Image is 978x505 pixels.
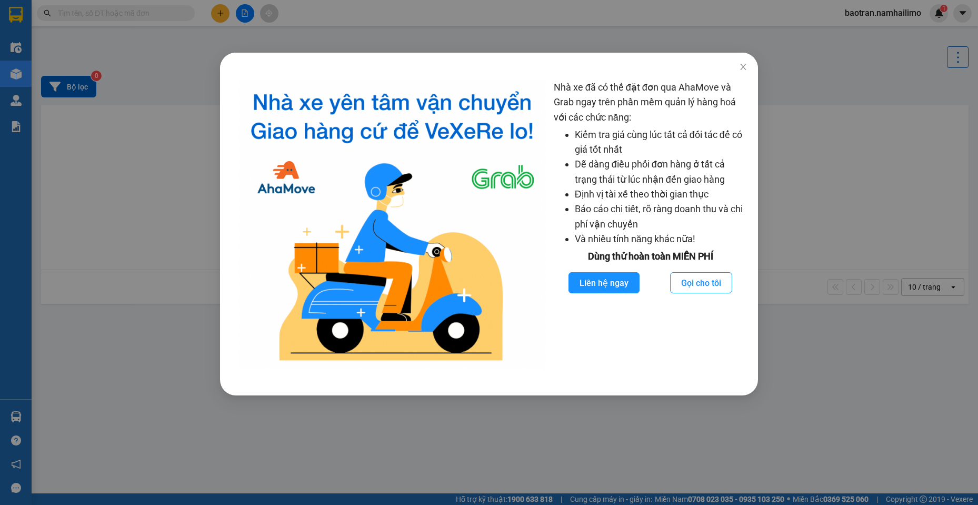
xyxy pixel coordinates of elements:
li: Báo cáo chi tiết, rõ ràng doanh thu và chi phí vận chuyển [575,202,747,232]
button: Close [728,53,758,82]
li: Định vị tài xế theo thời gian thực [575,187,747,202]
div: Nhà xe đã có thể đặt đơn qua AhaMove và Grab ngay trên phần mềm quản lý hàng hoá với các chức năng: [554,80,747,369]
li: Kiểm tra giá cùng lúc tất cả đối tác để có giá tốt nhất [575,127,747,157]
button: Liên hệ ngay [569,272,640,293]
li: Dễ dàng điều phối đơn hàng ở tất cả trạng thái từ lúc nhận đến giao hàng [575,157,747,187]
span: close [739,63,747,71]
button: Gọi cho tôi [670,272,732,293]
li: Và nhiều tính năng khác nữa! [575,232,747,246]
span: Gọi cho tôi [681,276,721,290]
span: Liên hệ ngay [580,276,629,290]
div: Dùng thử hoàn toàn MIỄN PHÍ [554,249,747,264]
img: logo [239,80,545,369]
